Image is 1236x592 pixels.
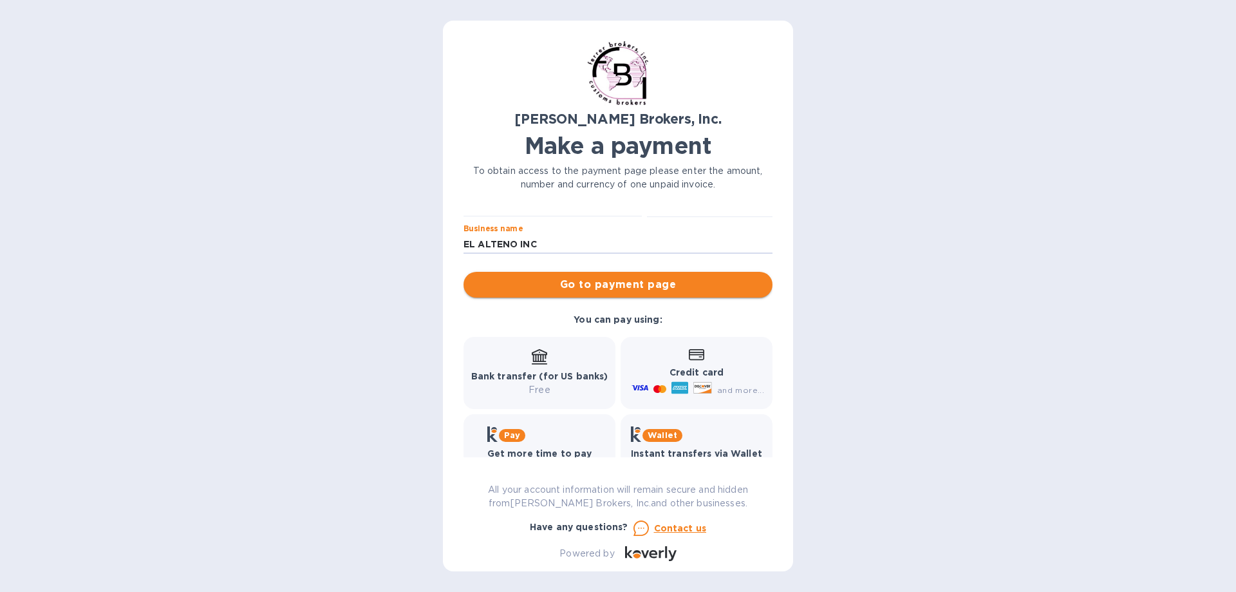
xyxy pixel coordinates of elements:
[487,448,592,459] b: Get more time to pay
[471,383,608,397] p: Free
[471,371,608,381] b: Bank transfer (for US banks)
[530,522,628,532] b: Have any questions?
[648,430,677,440] b: Wallet
[464,234,772,254] input: Enter business name
[514,111,721,127] b: [PERSON_NAME] Brokers, Inc.
[464,132,772,159] h1: Make a payment
[574,314,662,325] b: You can pay using:
[474,277,762,292] span: Go to payment page
[464,164,772,191] p: To obtain access to the payment page please enter the amount, number and currency of one unpaid i...
[669,367,724,377] b: Credit card
[654,523,707,533] u: Contact us
[504,430,520,440] b: Pay
[631,448,762,459] b: Instant transfers via Wallet
[559,547,614,560] p: Powered by
[464,225,523,233] label: Business name
[464,483,772,510] p: All your account information will remain secure and hidden from [PERSON_NAME] Brokers, Inc. and o...
[717,385,764,395] span: and more...
[464,272,772,298] button: Go to payment page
